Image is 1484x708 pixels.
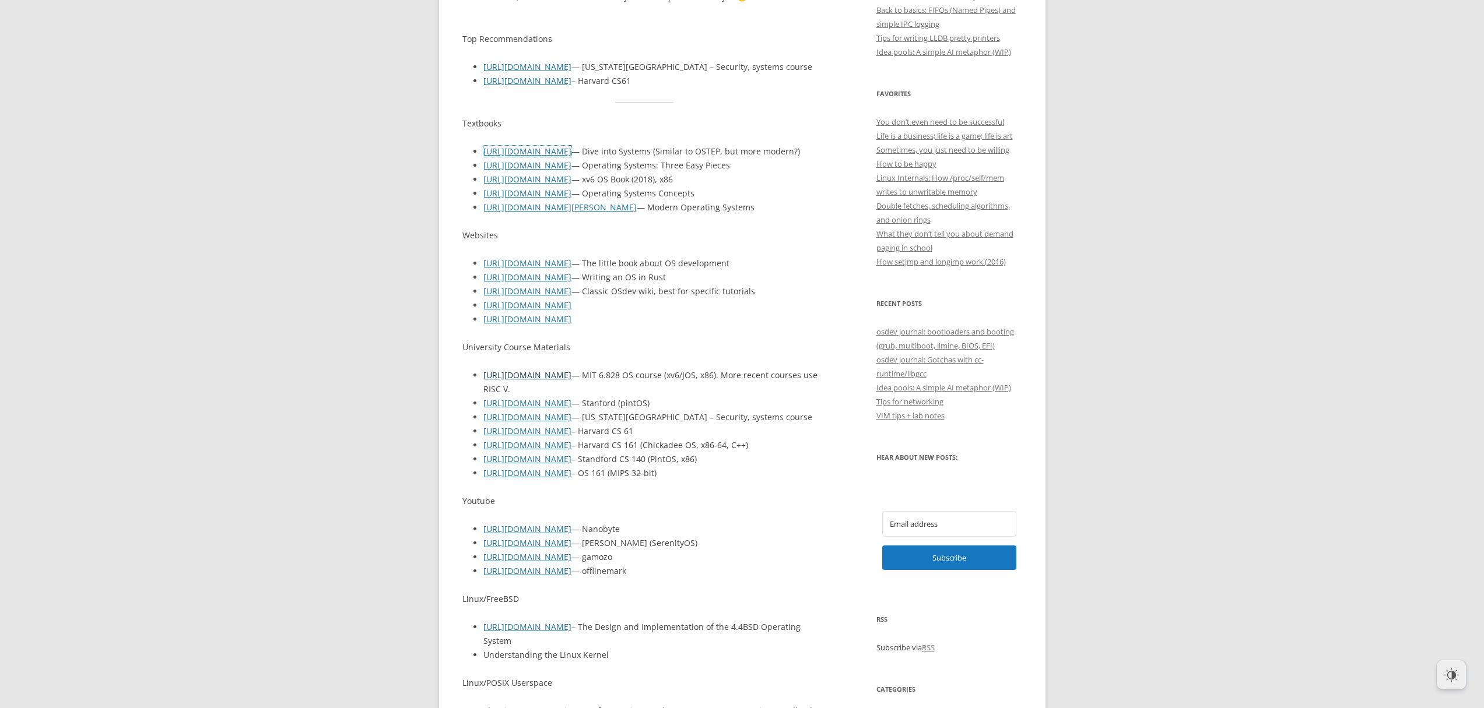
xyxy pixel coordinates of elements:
a: Double fetches, scheduling algorithms, and onion rings [876,200,1010,225]
a: [URL][DOMAIN_NAME] [483,160,571,171]
input: Email address [882,511,1016,537]
a: Tips for writing LLDB pretty printers [876,33,1000,43]
li: — Modern Operating Systems [483,200,827,214]
p: Top Recommendations [462,32,827,46]
li: — [PERSON_NAME] (SerenityOS) [483,536,827,550]
a: [URL][DOMAIN_NAME] [483,146,571,157]
p: Subscribe via [876,640,1022,654]
a: [URL][DOMAIN_NAME] [483,467,571,478]
a: [URL][DOMAIN_NAME] [483,621,571,632]
a: [URL][DOMAIN_NAME] [483,286,571,297]
a: Linux Internals: How /proc/self/mem writes to unwritable memory [876,172,1004,197]
p: University Course Materials [462,340,827,354]
h3: RSS [876,612,1022,626]
li: – Standford CS 140 (PintOS, x86) [483,452,827,466]
h3: Favorites [876,87,1022,101]
a: [URL][DOMAIN_NAME][PERSON_NAME] [483,202,637,213]
a: osdev journal: bootloaders and booting (grub, multiboot, limine, BIOS, EFI) [876,326,1014,351]
p: Linux/FreeBSD [462,592,827,606]
a: How setjmp and longjmp work (2016) [876,256,1006,267]
a: [URL][DOMAIN_NAME] [483,314,571,325]
li: — offlinemark [483,564,827,578]
p: Textbooks [462,117,827,131]
li: — gamozo [483,550,827,564]
a: [URL][DOMAIN_NAME] [483,397,571,408]
li: — Writing an OS in Rust [483,270,827,284]
a: [URL][DOMAIN_NAME] [483,272,571,283]
li: – The Design and Implementation of the 4.4BSD Operating System [483,620,827,648]
a: Tips for networking [876,396,943,407]
li: — Nanobyte [483,522,827,536]
a: [URL][DOMAIN_NAME] [483,411,571,422]
a: You don’t even need to be successful [876,117,1004,127]
li: — Classic OSdev wiki, best for specific tutorials [483,284,827,298]
a: [URL][DOMAIN_NAME] [483,425,571,436]
a: [URL][DOMAIN_NAME] [483,523,571,534]
li: – OS 161 (MIPS 32-bit) [483,466,827,480]
a: [URL][DOMAIN_NAME] [483,174,571,185]
a: RSS [922,642,935,653]
a: [URL][DOMAIN_NAME] [483,439,571,450]
p: Linux/POSIX Userspace [462,676,827,690]
a: [URL][DOMAIN_NAME] [483,300,571,311]
li: Understanding the Linux Kernel [483,648,827,662]
a: [URL][DOMAIN_NAME] [483,565,571,576]
li: — Operating Systems: Three Easy Pieces [483,158,827,172]
li: – Harvard CS 161 (Chickadee OS, x86-64, C++) [483,438,827,452]
p: Websites [462,228,827,242]
li: — Stanford (pintOS) [483,396,827,410]
h3: Categories [876,682,1022,696]
a: Idea pools: A simple AI metaphor (WIP) [876,47,1011,57]
a: [URL][DOMAIN_NAME] [483,369,571,381]
a: [URL][DOMAIN_NAME] [483,61,571,72]
li: – Harvard CS 61 [483,424,827,438]
a: [URL][DOMAIN_NAME] [483,453,571,464]
h3: Hear about new posts: [876,450,1022,464]
a: [URL][DOMAIN_NAME] [483,75,571,86]
a: [URL][DOMAIN_NAME] [483,258,571,269]
button: Subscribe [882,545,1016,570]
h3: Recent Posts [876,297,1022,311]
li: — xv6 OS Book (2018), x86 [483,172,827,186]
a: Back to basics: FIFOs (Named Pipes) and simple IPC logging [876,5,1016,29]
li: — MIT 6.828 OS course (xv6/JOS, x86). More recent courses use RISC V. [483,368,827,396]
p: Youtube [462,494,827,508]
a: Life is a business; life is a game; life is art [876,131,1013,141]
a: [URL][DOMAIN_NAME] [483,537,571,548]
li: — Operating Systems Concepts [483,186,827,200]
a: Sometimes, you just need to be willing [876,145,1009,155]
a: Idea pools: A simple AI metaphor (WIP) [876,382,1011,393]
a: osdev journal: Gotchas with cc-runtime/libgcc [876,354,984,379]
a: [URL][DOMAIN_NAME] [483,188,571,199]
a: [URL][DOMAIN_NAME] [483,551,571,562]
li: – Harvard CS61 [483,74,827,88]
li: — [US_STATE][GEOGRAPHIC_DATA] – Security, systems course [483,410,827,424]
li: — [US_STATE][GEOGRAPHIC_DATA] – Security, systems course [483,60,827,74]
li: — The little book about OS development [483,256,827,270]
a: VIM tips + lab notes [876,410,945,421]
a: How to be happy [876,158,936,169]
a: What they don’t tell you about demand paging in school [876,228,1013,253]
li: — Dive into Systems (Similar to OSTEP, but more modern?) [483,145,827,158]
